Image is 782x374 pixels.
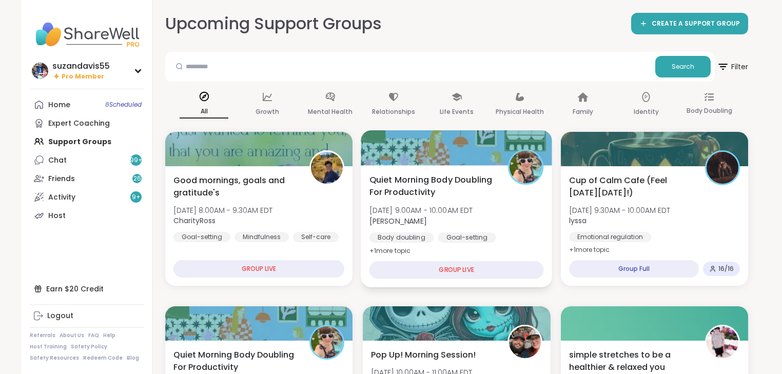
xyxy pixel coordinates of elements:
div: Body doubling [369,232,434,243]
span: Quiet Morning Body Doubling For Productivity [173,349,298,373]
img: Recovery [707,326,738,358]
b: lyssa [569,215,586,226]
span: Cup of Calm Cafe (Feel [DATE][DATE]!) [569,174,694,199]
p: Growth [256,106,279,118]
p: Family [573,106,593,118]
span: 26 [133,174,141,183]
a: Blog [127,355,139,362]
img: Adrienne_QueenOfTheDawn [311,326,343,358]
div: Chat [48,155,67,166]
p: Life Events [440,106,474,118]
span: Quiet Morning Body Doubling For Productivity [369,173,497,199]
a: Activity9+ [30,188,144,206]
span: Filter [717,54,748,79]
button: Filter [717,52,748,82]
p: Physical Health [496,106,544,118]
span: Good mornings, goals and gratitude's [173,174,298,199]
img: lyssa [707,152,738,184]
a: Home6Scheduled [30,95,144,114]
a: Host [30,206,144,225]
p: Identity [634,106,659,118]
span: 9 + [132,193,141,202]
span: Search [672,62,694,71]
div: Group Full [569,260,699,278]
a: Logout [30,307,144,325]
a: Friends26 [30,169,144,188]
div: Home [48,100,70,110]
div: Friends [48,174,75,184]
a: Host Training [30,343,67,350]
span: simple stretches to be a healthier & relaxed you [569,349,694,373]
a: Redeem Code [83,355,123,362]
p: Body Doubling [687,105,732,117]
img: Adrienne_QueenOfTheDawn [510,151,542,183]
a: FAQ [88,332,99,339]
div: Logout [47,311,73,321]
span: 6 Scheduled [105,101,142,109]
div: Goal-setting [438,232,496,243]
span: [DATE] 9:30AM - 10:00AM EDT [569,205,670,215]
a: Safety Policy [71,343,107,350]
span: Pro Member [62,72,104,81]
b: [PERSON_NAME] [369,215,427,226]
div: Expert Coaching [48,119,110,129]
a: Referrals [30,332,55,339]
div: Mindfulness [234,232,289,242]
a: About Us [60,332,84,339]
p: All [180,105,228,119]
img: suzandavis55 [32,63,48,79]
span: 99 + [130,156,143,165]
span: CREATE A SUPPORT GROUP [652,19,740,28]
div: Earn $20 Credit [30,280,144,298]
a: Expert Coaching [30,114,144,132]
b: CharityRoss [173,215,216,226]
div: Goal-setting [173,232,230,242]
button: Search [655,56,711,77]
div: suzandavis55 [52,61,110,72]
div: Self-care [293,232,339,242]
div: GROUP LIVE [369,261,544,279]
div: Emotional regulation [569,232,651,242]
a: Chat99+ [30,151,144,169]
img: Dom_F [509,326,541,358]
a: Safety Resources [30,355,79,362]
div: Activity [48,192,75,203]
img: ShareWell Nav Logo [30,16,144,52]
span: 16 / 16 [718,265,734,273]
div: GROUP LIVE [173,260,344,278]
span: [DATE] 9:00AM - 10:00AM EDT [369,205,473,215]
span: [DATE] 8:00AM - 9:30AM EDT [173,205,272,215]
a: Help [103,332,115,339]
img: CharityRoss [311,152,343,184]
p: Mental Health [308,106,353,118]
h2: Upcoming Support Groups [165,12,382,35]
span: Pop Up! Morning Session! [371,349,476,361]
a: CREATE A SUPPORT GROUP [631,13,748,34]
div: Host [48,211,66,221]
p: Relationships [372,106,415,118]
